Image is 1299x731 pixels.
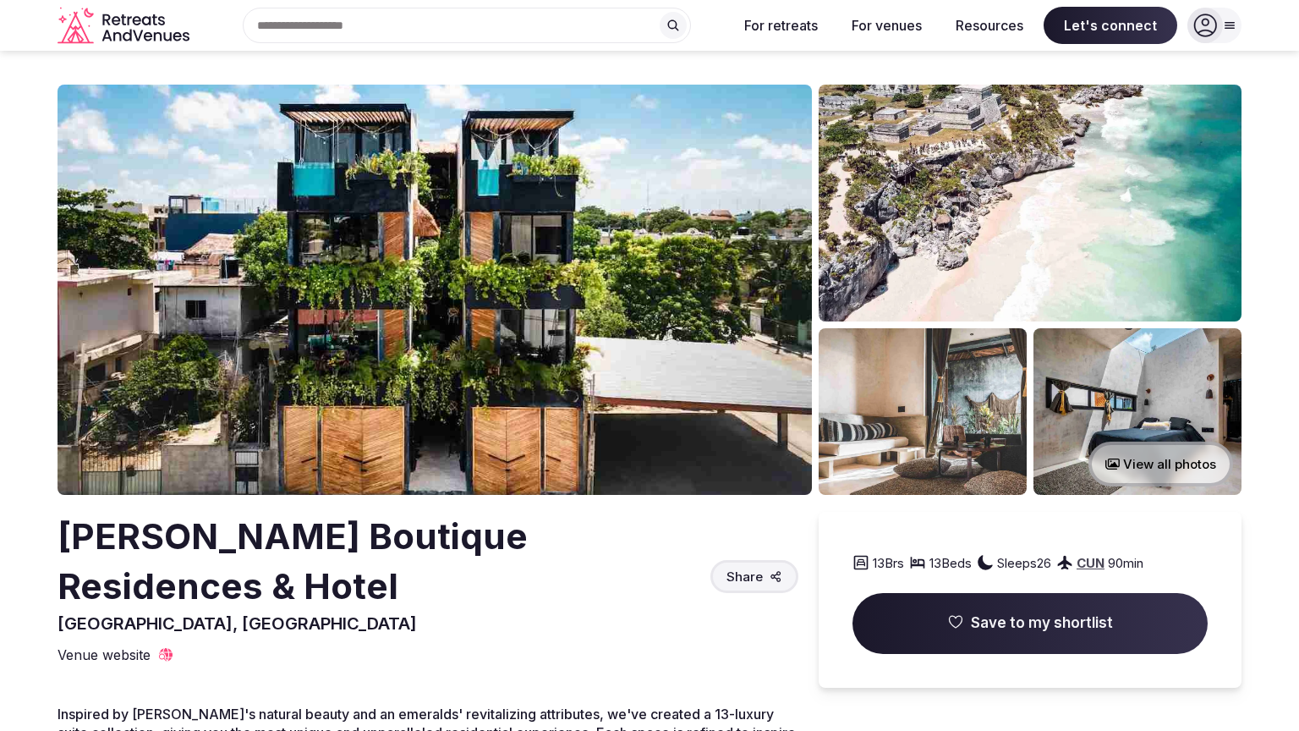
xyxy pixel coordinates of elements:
img: Venue gallery photo [1033,328,1241,495]
svg: Retreats and Venues company logo [58,7,193,45]
span: 13 Beds [929,554,972,572]
a: CUN [1077,555,1104,571]
span: Let's connect [1044,7,1177,44]
span: 90 min [1108,554,1143,572]
button: For retreats [731,7,831,44]
a: Venue website [58,646,174,664]
button: View all photos [1088,442,1233,486]
img: Venue gallery photo [819,328,1027,495]
span: 13 Brs [873,554,904,572]
span: Share [726,568,763,585]
h2: [PERSON_NAME] Boutique Residences & Hotel [58,512,704,612]
span: [GEOGRAPHIC_DATA], [GEOGRAPHIC_DATA] [58,613,417,634]
span: Venue website [58,646,151,664]
a: Visit the homepage [58,7,193,45]
img: Venue gallery photo [819,85,1241,322]
img: Venue cover photo [58,85,812,495]
button: For venues [838,7,935,44]
button: Resources [942,7,1037,44]
span: Save to my shortlist [971,613,1113,634]
span: Sleeps 26 [997,554,1051,572]
button: Share [710,560,798,593]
